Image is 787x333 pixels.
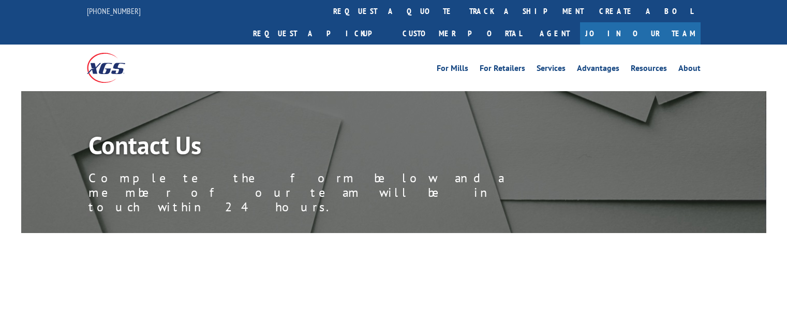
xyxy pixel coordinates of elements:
[577,64,619,76] a: Advantages
[395,22,529,45] a: Customer Portal
[88,133,554,163] h1: Contact Us
[678,64,701,76] a: About
[480,64,525,76] a: For Retailers
[580,22,701,45] a: Join Our Team
[529,22,580,45] a: Agent
[631,64,667,76] a: Resources
[437,64,468,76] a: For Mills
[245,22,395,45] a: Request a pickup
[88,171,554,214] p: Complete the form below and a member of our team will be in touch within 24 hours.
[87,6,141,16] a: [PHONE_NUMBER]
[537,64,566,76] a: Services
